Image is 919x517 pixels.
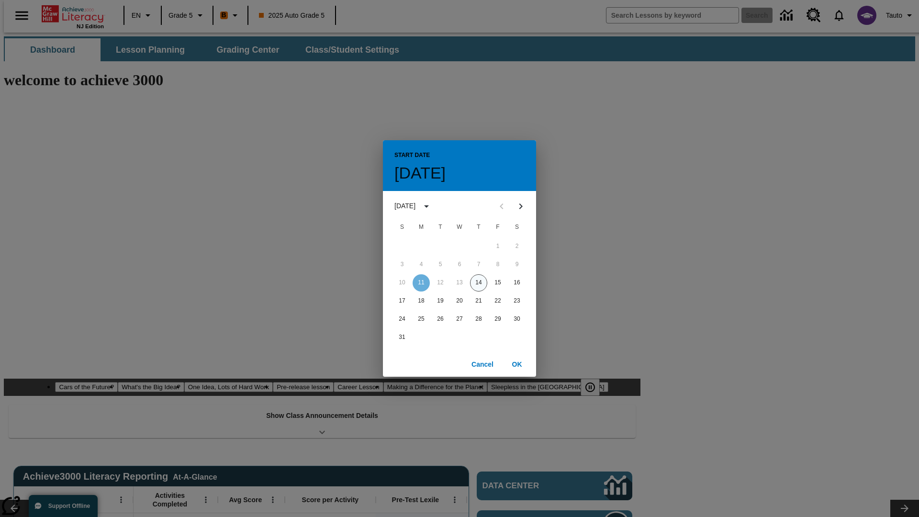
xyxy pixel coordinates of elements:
div: [DATE] [394,201,415,211]
span: Start Date [394,148,430,163]
button: 29 [489,311,506,328]
span: Thursday [470,218,487,237]
button: 30 [508,311,526,328]
button: 15 [489,274,506,292]
button: 24 [393,311,411,328]
button: Cancel [467,356,498,373]
button: 18 [413,292,430,310]
button: 25 [413,311,430,328]
span: Sunday [393,218,411,237]
span: Saturday [508,218,526,237]
button: 19 [432,292,449,310]
span: Monday [413,218,430,237]
button: 21 [470,292,487,310]
span: Friday [489,218,506,237]
button: 20 [451,292,468,310]
button: OK [502,356,532,373]
button: 27 [451,311,468,328]
span: Tuesday [432,218,449,237]
button: 22 [489,292,506,310]
h4: [DATE] [394,163,446,183]
button: 17 [393,292,411,310]
button: calendar view is open, switch to year view [418,198,435,214]
button: Next month [511,197,530,216]
span: Wednesday [451,218,468,237]
button: 16 [508,274,526,292]
button: 14 [470,274,487,292]
button: 31 [393,329,411,346]
button: 28 [470,311,487,328]
button: 23 [508,292,526,310]
button: 26 [432,311,449,328]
